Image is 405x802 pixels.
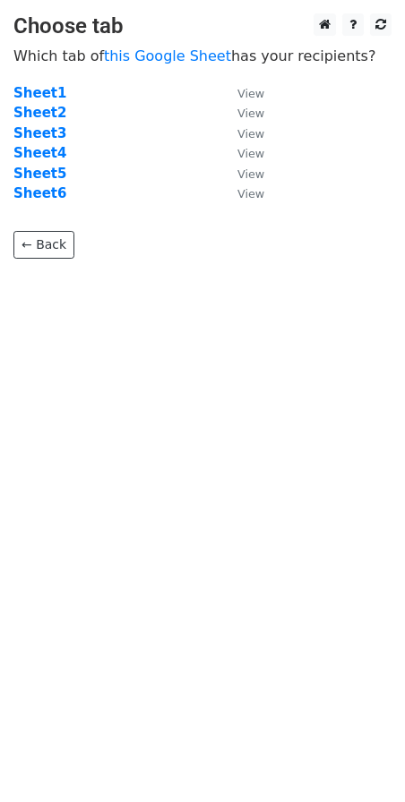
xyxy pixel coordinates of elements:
[220,105,264,121] a: View
[237,107,264,120] small: View
[237,167,264,181] small: View
[13,105,66,121] a: Sheet2
[104,47,231,64] a: this Google Sheet
[237,87,264,100] small: View
[220,166,264,182] a: View
[220,85,264,101] a: View
[13,185,66,201] a: Sheet6
[220,185,264,201] a: View
[13,166,66,182] a: Sheet5
[13,125,66,141] a: Sheet3
[220,145,264,161] a: View
[237,147,264,160] small: View
[237,127,264,141] small: View
[13,47,392,65] p: Which tab of has your recipients?
[13,85,66,101] a: Sheet1
[13,145,66,161] a: Sheet4
[13,13,392,39] h3: Choose tab
[13,231,74,259] a: ← Back
[220,125,264,141] a: View
[237,187,264,200] small: View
